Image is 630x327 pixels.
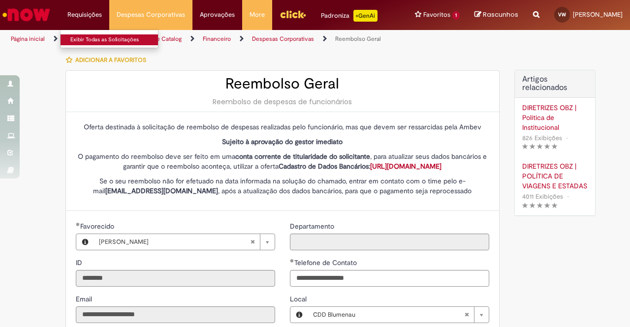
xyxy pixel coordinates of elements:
img: click_logo_yellow_360x200.png [280,7,306,22]
a: [URL][DOMAIN_NAME] [370,162,441,171]
button: Local, Visualizar este registro CDD Blumenau [290,307,308,323]
span: CDD Blumenau [313,307,464,323]
span: More [250,10,265,20]
span: Favoritos [423,10,450,20]
a: DIRETRIZES OBZ | Política de Institucional [522,103,588,132]
strong: Cadastro de Dados Bancários: [279,162,441,171]
strong: conta corrente de titularidade do solicitante [235,152,370,161]
span: Despesas Corporativas [117,10,185,20]
h2: Reembolso Geral [76,76,489,92]
span: Obrigatório Preenchido [290,259,294,263]
a: Service Catalog [139,35,182,43]
p: O pagamento do reembolso deve ser feito em uma , para atualizar seus dados bancários e garantir q... [76,151,489,171]
div: Reembolso de despesas de funcionários [76,97,489,107]
a: Financeiro [203,35,231,43]
a: DIRETRIZES OBZ | POLÍTICA DE VIAGENS E ESTADAS [522,161,588,191]
input: Departamento [290,234,489,250]
span: [PERSON_NAME] [99,234,250,250]
span: Local [290,295,309,303]
a: Exibir Todas as Solicitações [61,34,169,45]
span: 4011 Exibições [522,192,563,201]
span: Requisições [67,10,102,20]
ul: Requisições [60,30,158,48]
strong: Sujeito à aprovação do gestor imediato [222,137,343,146]
input: ID [76,270,275,287]
a: Reembolso Geral [335,35,381,43]
span: Rascunhos [483,10,518,19]
span: Adicionar a Favoritos [75,56,146,64]
span: Somente leitura - ID [76,258,84,267]
img: ServiceNow [1,5,52,25]
span: 826 Exibições [522,134,562,142]
span: Aprovações [200,10,235,20]
h3: Artigos relacionados [522,75,588,92]
span: Necessários - Favorecido [80,222,116,231]
abbr: Limpar campo Local [459,307,474,323]
span: [PERSON_NAME] [573,10,623,19]
a: Página inicial [11,35,45,43]
a: [PERSON_NAME]Limpar campo Favorecido [94,234,275,250]
strong: [EMAIL_ADDRESS][DOMAIN_NAME] [105,186,218,195]
label: Somente leitura - Departamento [290,221,336,231]
span: Somente leitura - Email [76,295,94,303]
span: VW [558,11,566,18]
a: CDD BlumenauLimpar campo Local [308,307,489,323]
span: • [565,190,571,203]
ul: Trilhas de página [7,30,412,48]
span: • [564,131,570,145]
label: Somente leitura - Email [76,294,94,304]
a: Rascunhos [474,10,518,20]
div: Padroniza [321,10,378,22]
button: Favorecido, Visualizar este registro Vanessa Weber [76,234,94,250]
input: Telefone de Contato [290,270,489,287]
span: 1 [452,11,460,20]
label: Somente leitura - ID [76,258,84,268]
button: Adicionar a Favoritos [65,50,152,70]
span: Telefone de Contato [294,258,359,267]
input: Email [76,306,275,323]
p: +GenAi [353,10,378,22]
p: Oferta destinada à solicitação de reembolso de despesas realizadas pelo funcionário, mas que deve... [76,122,489,132]
abbr: Limpar campo Favorecido [245,234,260,250]
p: Se o seu reembolso não for efetuado na data informada na solução do chamado, entrar em contato co... [76,176,489,196]
span: Obrigatório Preenchido [76,222,80,226]
a: Despesas Corporativas [252,35,314,43]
